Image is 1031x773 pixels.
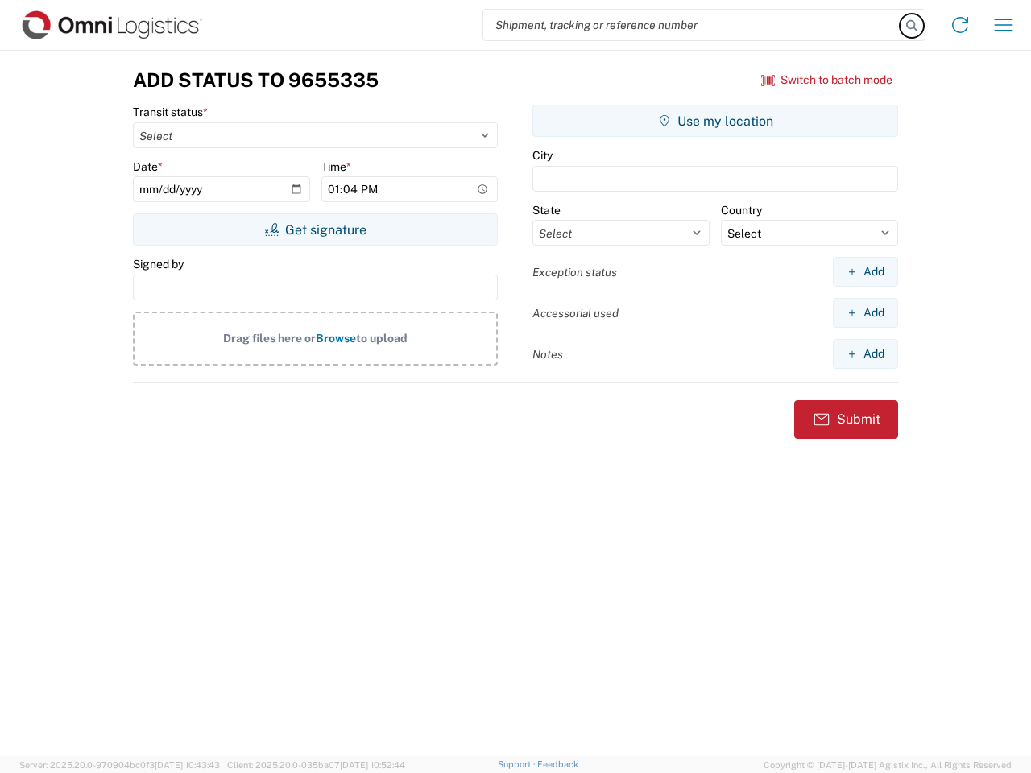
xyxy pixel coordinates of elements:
[316,332,356,345] span: Browse
[532,306,619,320] label: Accessorial used
[133,68,379,92] h3: Add Status to 9655335
[498,759,538,769] a: Support
[19,760,220,770] span: Server: 2025.20.0-970904bc0f3
[833,339,898,369] button: Add
[340,760,405,770] span: [DATE] 10:52:44
[483,10,901,40] input: Shipment, tracking or reference number
[537,759,578,769] a: Feedback
[227,760,405,770] span: Client: 2025.20.0-035ba07
[721,203,762,217] label: Country
[321,159,351,174] label: Time
[833,298,898,328] button: Add
[155,760,220,770] span: [DATE] 10:43:43
[532,265,617,279] label: Exception status
[356,332,408,345] span: to upload
[794,400,898,439] button: Submit
[532,347,563,362] label: Notes
[764,758,1012,772] span: Copyright © [DATE]-[DATE] Agistix Inc., All Rights Reserved
[133,159,163,174] label: Date
[133,213,498,246] button: Get signature
[833,257,898,287] button: Add
[223,332,316,345] span: Drag files here or
[761,67,892,93] button: Switch to batch mode
[133,105,208,119] label: Transit status
[532,203,561,217] label: State
[532,105,898,137] button: Use my location
[532,148,553,163] label: City
[133,257,184,271] label: Signed by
